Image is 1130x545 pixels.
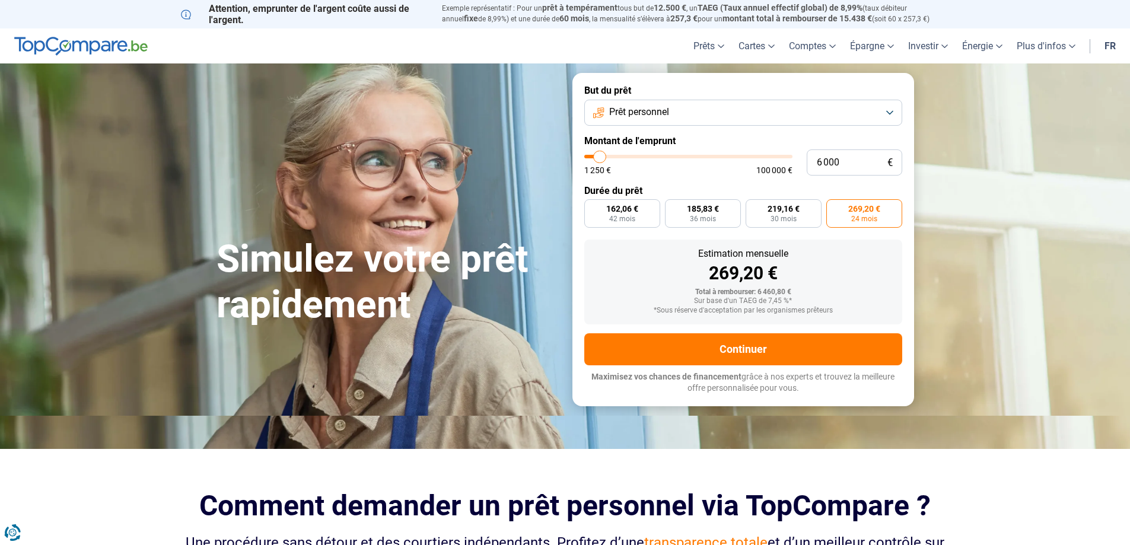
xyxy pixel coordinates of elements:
[887,158,893,168] span: €
[1010,28,1083,63] a: Plus d'infos
[901,28,955,63] a: Investir
[690,215,716,222] span: 36 mois
[584,85,902,96] label: But du prêt
[542,3,617,12] span: prêt à tempérament
[955,28,1010,63] a: Énergie
[594,307,893,315] div: *Sous réserve d'acceptation par les organismes prêteurs
[722,14,872,23] span: montant total à rembourser de 15.438 €
[756,166,792,174] span: 100 000 €
[698,3,862,12] span: TAEG (Taux annuel effectif global) de 8,99%
[217,237,558,328] h1: Simulez votre prêt rapidement
[782,28,843,63] a: Comptes
[848,205,880,213] span: 269,20 €
[464,14,478,23] span: fixe
[843,28,901,63] a: Épargne
[594,249,893,259] div: Estimation mensuelle
[584,333,902,365] button: Continuer
[591,372,741,381] span: Maximisez vos chances de financement
[768,205,800,213] span: 219,16 €
[606,205,638,213] span: 162,06 €
[584,371,902,394] p: grâce à nos experts et trouvez la meilleure offre personnalisée pour vous.
[851,215,877,222] span: 24 mois
[594,297,893,305] div: Sur base d'un TAEG de 7,45 %*
[559,14,589,23] span: 60 mois
[584,100,902,126] button: Prêt personnel
[584,166,611,174] span: 1 250 €
[584,135,902,146] label: Montant de l'emprunt
[181,3,428,26] p: Attention, emprunter de l'argent coûte aussi de l'argent.
[442,3,950,24] p: Exemple représentatif : Pour un tous but de , un (taux débiteur annuel de 8,99%) et une durée de ...
[654,3,686,12] span: 12.500 €
[584,185,902,196] label: Durée du prêt
[594,288,893,297] div: Total à rembourser: 6 460,80 €
[181,489,950,522] h2: Comment demander un prêt personnel via TopCompare ?
[731,28,782,63] a: Cartes
[771,215,797,222] span: 30 mois
[609,106,669,119] span: Prêt personnel
[594,264,893,282] div: 269,20 €
[609,215,635,222] span: 42 mois
[670,14,698,23] span: 257,3 €
[687,205,719,213] span: 185,83 €
[1097,28,1123,63] a: fr
[686,28,731,63] a: Prêts
[14,37,148,56] img: TopCompare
